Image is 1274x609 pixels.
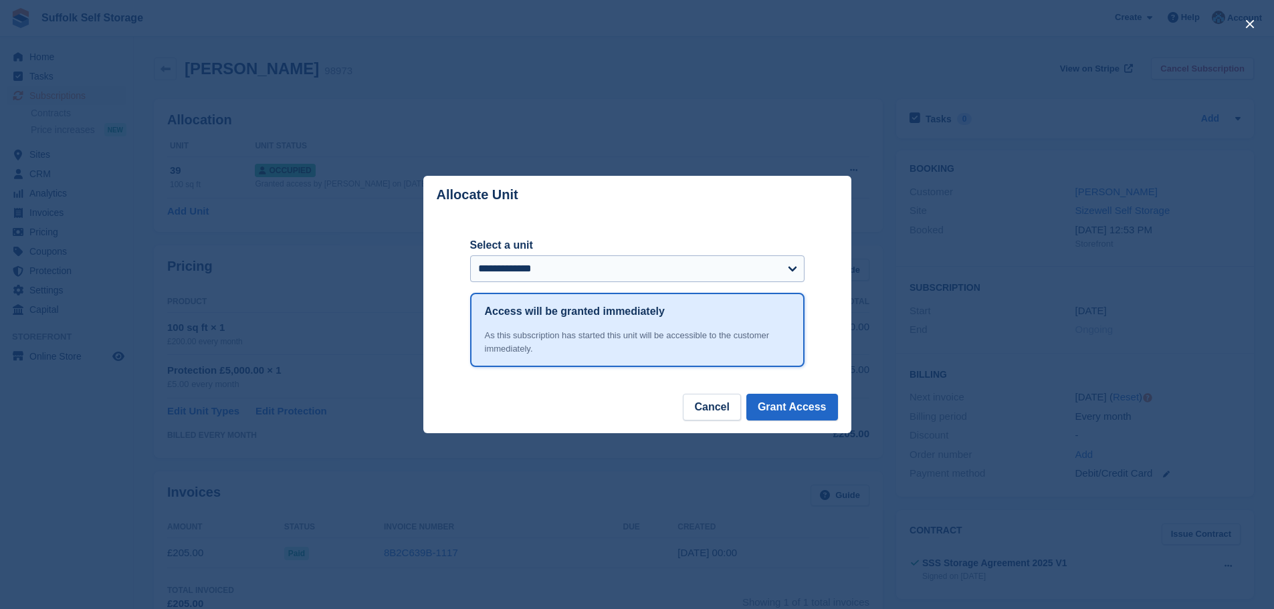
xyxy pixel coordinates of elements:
h1: Access will be granted immediately [485,303,665,320]
p: Allocate Unit [437,187,518,203]
label: Select a unit [470,237,805,253]
button: Cancel [683,394,740,420]
button: Grant Access [746,394,838,420]
div: As this subscription has started this unit will be accessible to the customer immediately. [485,329,790,355]
button: close [1239,13,1261,35]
